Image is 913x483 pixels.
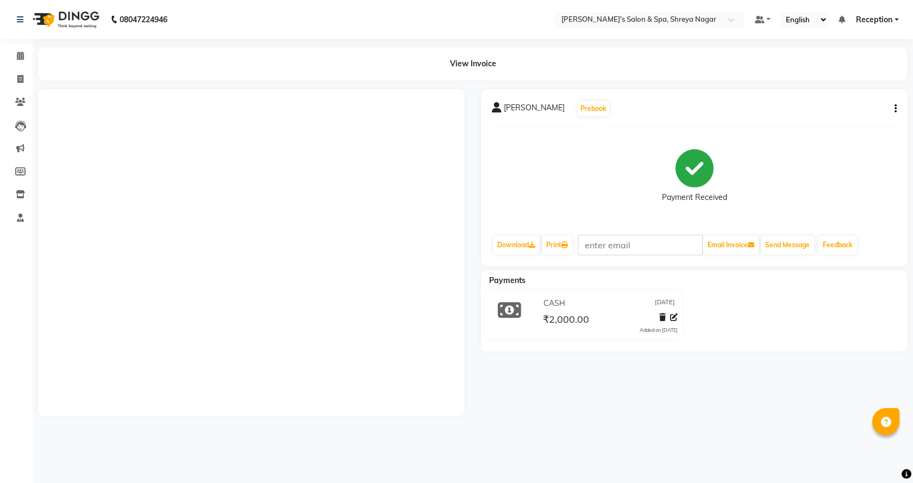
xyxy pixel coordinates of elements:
[504,102,565,117] span: [PERSON_NAME]
[662,192,727,203] div: Payment Received
[578,235,703,255] input: enter email
[703,236,759,254] button: Email Invoice
[867,440,902,472] iframe: chat widget
[493,236,540,254] a: Download
[856,14,892,26] span: Reception
[818,236,857,254] a: Feedback
[543,298,565,309] span: CASH
[655,298,675,309] span: [DATE]
[761,236,814,254] button: Send Message
[489,275,526,285] span: Payments
[578,101,609,116] button: Prebook
[542,236,572,254] a: Print
[543,313,589,328] span: ₹2,000.00
[640,327,678,334] div: Added on [DATE]
[38,47,908,80] div: View Invoice
[120,4,167,35] b: 08047224946
[28,4,102,35] img: logo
